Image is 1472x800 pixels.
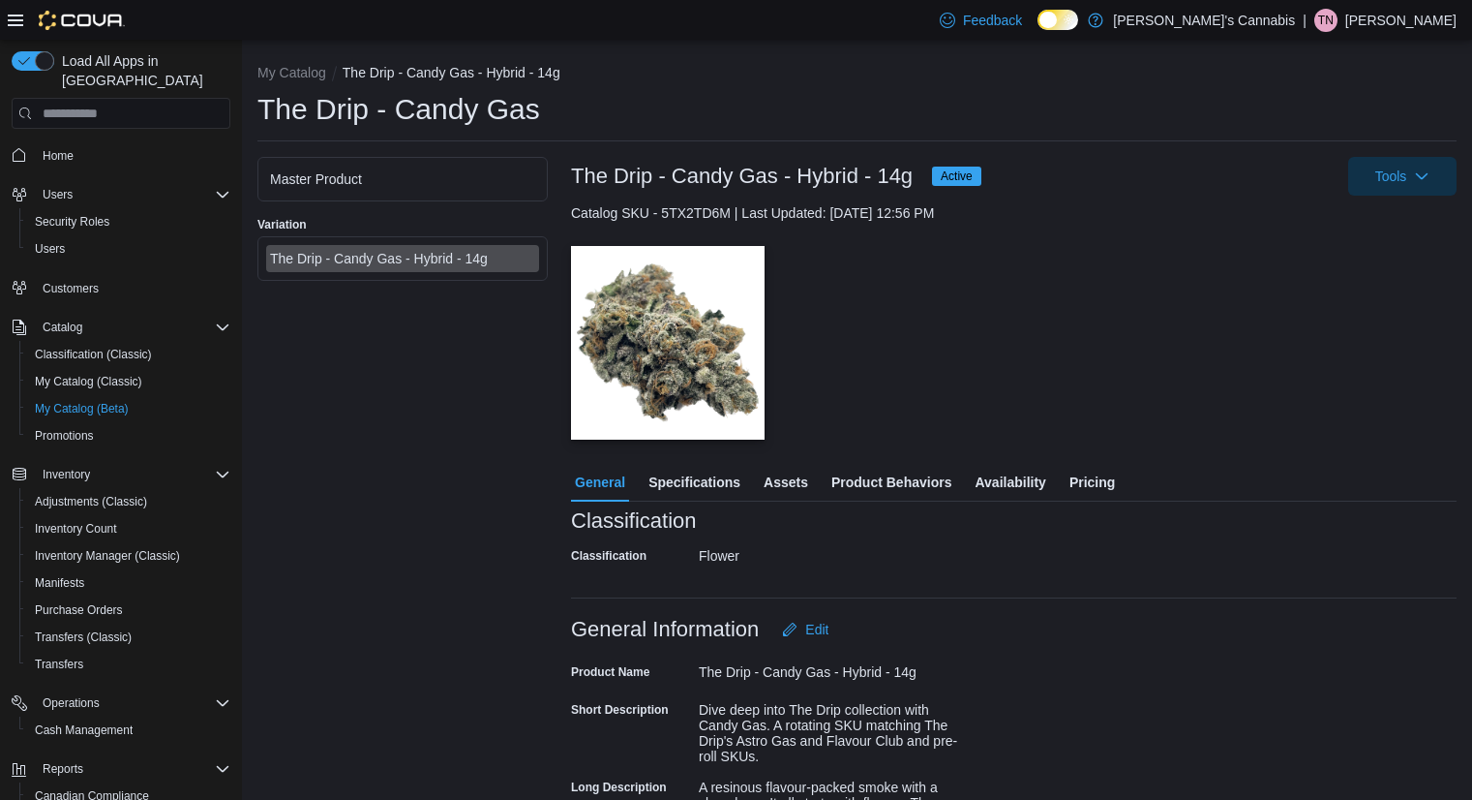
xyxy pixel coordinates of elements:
[35,757,230,781] span: Reports
[43,695,100,711] span: Operations
[35,723,133,738] span: Cash Management
[27,599,230,622] span: Purchase Orders
[27,517,125,540] a: Inventory Count
[19,341,238,368] button: Classification (Classic)
[27,490,230,513] span: Adjustments (Classic)
[27,343,230,366] span: Classification (Classic)
[35,692,230,715] span: Operations
[1037,30,1038,31] span: Dark Mode
[4,690,238,717] button: Operations
[1069,463,1115,502] span: Pricing
[4,755,238,783] button: Reports
[35,428,94,444] span: Promotions
[257,90,540,129] h1: The Drip - Candy Gas
[35,316,90,339] button: Catalog
[19,651,238,678] button: Transfers
[35,548,180,564] span: Inventory Manager (Classic)
[699,657,958,680] div: The Drip - Candy Gas - Hybrid - 14g
[27,719,140,742] a: Cash Management
[35,241,65,257] span: Users
[257,217,307,232] label: Variation
[27,424,230,447] span: Promotions
[571,618,759,641] h3: General Information
[27,599,131,622] a: Purchase Orders
[4,314,238,341] button: Catalog
[4,461,238,488] button: Inventory
[27,653,91,676] a: Transfers
[571,664,649,680] label: Product Name
[699,694,958,764] div: Dive deep into The Drip collection with Candy Gas. A rotating SKU matching The Drip's Astro Gas a...
[43,467,90,482] span: Inventory
[1037,10,1078,30] input: Dark Mode
[975,463,1045,502] span: Availability
[4,181,238,208] button: Users
[1375,167,1407,186] span: Tools
[19,542,238,569] button: Inventory Manager (Classic)
[35,374,142,389] span: My Catalog (Classic)
[19,208,238,235] button: Security Roles
[1303,9,1307,32] p: |
[35,347,152,362] span: Classification (Classic)
[35,316,230,339] span: Catalog
[27,626,230,649] span: Transfers (Classic)
[54,51,230,90] span: Load All Apps in [GEOGRAPHIC_DATA]
[35,602,123,618] span: Purchase Orders
[43,761,83,777] span: Reports
[35,494,147,509] span: Adjustments (Classic)
[27,370,230,393] span: My Catalog (Classic)
[571,246,765,440] img: Image for The Drip - Candy Gas - Hybrid - 14g
[35,692,107,715] button: Operations
[27,343,160,366] a: Classification (Classic)
[35,276,230,300] span: Customers
[19,569,238,597] button: Manifests
[43,320,82,335] span: Catalog
[4,140,238,169] button: Home
[270,169,535,189] div: Master Product
[27,544,188,568] a: Inventory Manager (Classic)
[774,610,836,649] button: Edit
[270,249,535,268] div: The Drip - Candy Gas - Hybrid - 14g
[27,653,230,676] span: Transfers
[19,368,238,395] button: My Catalog (Classic)
[27,517,230,540] span: Inventory Count
[1345,9,1457,32] p: [PERSON_NAME]
[648,463,740,502] span: Specifications
[575,463,625,502] span: General
[571,780,667,795] label: Long Description
[19,717,238,744] button: Cash Management
[19,624,238,651] button: Transfers (Classic)
[35,142,230,167] span: Home
[35,463,98,486] button: Inventory
[1348,157,1457,196] button: Tools
[1113,9,1295,32] p: [PERSON_NAME]'s Cannabis
[43,187,73,202] span: Users
[35,657,83,672] span: Transfers
[19,597,238,624] button: Purchase Orders
[35,463,230,486] span: Inventory
[19,422,238,449] button: Promotions
[35,277,106,300] a: Customers
[4,274,238,302] button: Customers
[27,210,117,233] a: Security Roles
[35,144,81,168] a: Home
[27,424,102,447] a: Promotions
[571,509,697,533] h3: Classification
[941,168,973,185] span: Active
[831,463,951,502] span: Product Behaviors
[35,183,80,206] button: Users
[19,235,238,262] button: Users
[19,395,238,422] button: My Catalog (Beta)
[27,490,155,513] a: Adjustments (Classic)
[571,702,669,718] label: Short Description
[257,63,1457,86] nav: An example of EuiBreadcrumbs
[35,575,84,591] span: Manifests
[571,548,646,564] label: Classification
[27,571,92,595] a: Manifests
[764,463,808,502] span: Assets
[27,571,230,595] span: Manifests
[35,521,117,537] span: Inventory Count
[35,401,129,416] span: My Catalog (Beta)
[35,214,109,230] span: Security Roles
[27,210,230,233] span: Security Roles
[571,165,913,188] h3: The Drip - Candy Gas - Hybrid - 14g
